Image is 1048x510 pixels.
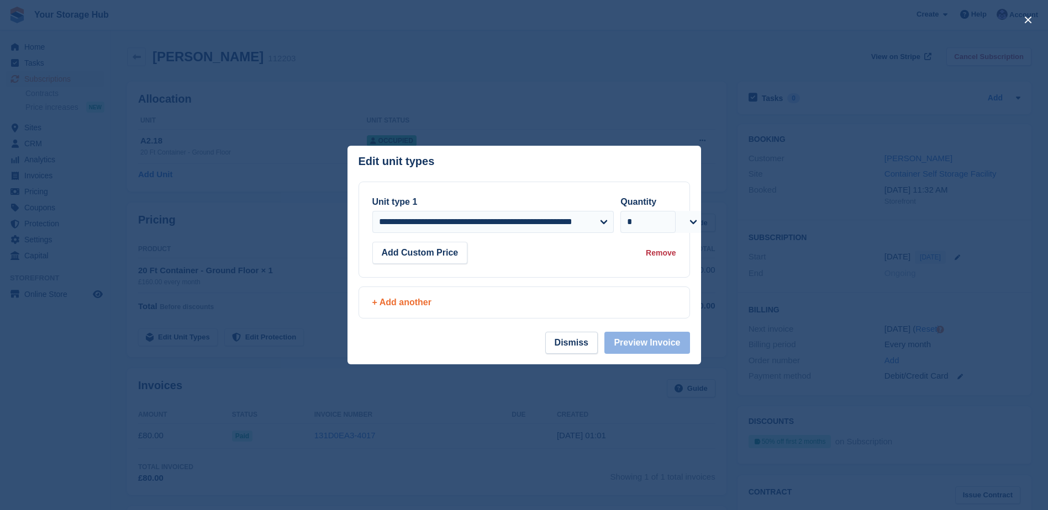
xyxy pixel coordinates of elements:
button: Preview Invoice [604,332,689,354]
label: Unit type 1 [372,197,418,206]
button: close [1019,11,1037,29]
p: Edit unit types [359,155,435,168]
a: + Add another [359,286,690,318]
button: Add Custom Price [372,242,468,264]
div: + Add another [372,296,676,309]
label: Quantity [620,197,656,206]
div: Remove [646,247,676,259]
button: Dismiss [545,332,598,354]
